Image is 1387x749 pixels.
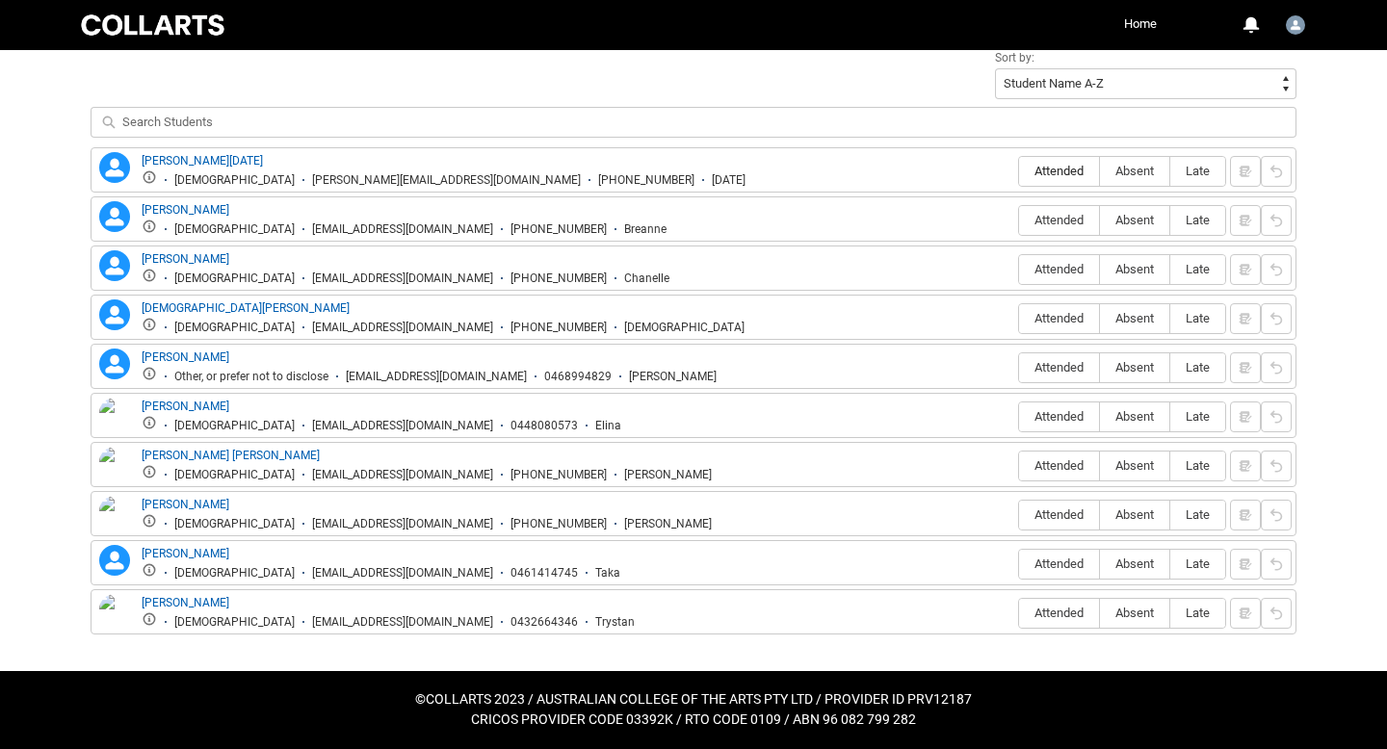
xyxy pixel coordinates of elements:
[712,173,746,188] div: [DATE]
[1100,507,1169,522] span: Absent
[1100,311,1169,325] span: Absent
[1019,164,1099,178] span: Attended
[1100,213,1169,227] span: Absent
[99,250,130,281] lightning-icon: Chanelle Narcis
[1170,409,1225,424] span: Late
[624,321,745,335] div: [DEMOGRAPHIC_DATA]
[624,222,667,237] div: Breanne
[1261,598,1292,629] button: Reset
[1170,360,1225,374] span: Late
[1170,311,1225,325] span: Late
[99,447,130,503] img: Juan Gonzalez Lugo
[1019,606,1099,620] span: Attended
[1261,401,1292,432] button: Reset
[1170,606,1225,620] span: Late
[624,271,669,286] div: Chanelle
[142,203,229,217] a: [PERSON_NAME]
[1170,507,1225,522] span: Late
[91,107,1296,138] input: Search Students
[142,301,350,315] a: [DEMOGRAPHIC_DATA][PERSON_NAME]
[99,398,130,440] img: Elina Shayan
[142,154,263,168] a: [PERSON_NAME][DATE]
[1170,458,1225,473] span: Late
[1170,213,1225,227] span: Late
[142,350,229,364] a: [PERSON_NAME]
[598,173,694,188] div: [PHONE_NUMBER]
[142,547,229,560] a: [PERSON_NAME]
[1100,458,1169,473] span: Absent
[174,468,295,482] div: [DEMOGRAPHIC_DATA]
[510,566,578,581] div: 0461414745
[174,370,328,384] div: Other, or prefer not to disclose
[1019,262,1099,276] span: Attended
[595,419,621,433] div: Elina
[174,321,295,335] div: [DEMOGRAPHIC_DATA]
[142,252,229,266] a: [PERSON_NAME]
[544,370,612,384] div: 0468994829
[1119,10,1162,39] a: Home
[142,400,229,413] a: [PERSON_NAME]
[1261,451,1292,481] button: Reset
[1019,360,1099,374] span: Attended
[346,370,527,384] div: [EMAIL_ADDRESS][DOMAIN_NAME]
[142,596,229,609] a: [PERSON_NAME]
[312,419,493,433] div: [EMAIL_ADDRESS][DOMAIN_NAME]
[1261,205,1292,236] button: Reset
[174,271,295,286] div: [DEMOGRAPHIC_DATA]
[1261,303,1292,334] button: Reset
[99,594,130,636] img: Trystan Jongejan
[142,449,320,462] a: [PERSON_NAME] [PERSON_NAME]
[510,271,607,286] div: [PHONE_NUMBER]
[629,370,717,384] div: [PERSON_NAME]
[312,321,493,335] div: [EMAIL_ADDRESS][DOMAIN_NAME]
[1261,156,1292,187] button: Reset
[99,349,130,379] lightning-icon: Daniel Nolan
[1100,606,1169,620] span: Absent
[1019,311,1099,325] span: Attended
[174,566,295,581] div: [DEMOGRAPHIC_DATA]
[510,419,578,433] div: 0448080573
[1261,549,1292,580] button: Reset
[1100,262,1169,276] span: Absent
[312,222,493,237] div: [EMAIL_ADDRESS][DOMAIN_NAME]
[1100,360,1169,374] span: Absent
[1019,458,1099,473] span: Attended
[595,566,620,581] div: Taka
[312,566,493,581] div: [EMAIL_ADDRESS][DOMAIN_NAME]
[142,498,229,511] a: [PERSON_NAME]
[99,152,130,183] lightning-icon: Ali Zul Arif Ahmed
[312,173,581,188] div: [PERSON_NAME][EMAIL_ADDRESS][DOMAIN_NAME]
[99,201,130,232] lightning-icon: Breanne Peters
[174,517,295,531] div: [DEMOGRAPHIC_DATA]
[1100,409,1169,424] span: Absent
[1261,254,1292,285] button: Reset
[624,468,712,482] div: [PERSON_NAME]
[1100,164,1169,178] span: Absent
[99,545,130,576] lightning-icon: Taka Faokula
[1170,164,1225,178] span: Late
[1286,15,1305,35] img: Faculty.rhart
[312,271,493,286] div: [EMAIL_ADDRESS][DOMAIN_NAME]
[995,51,1034,65] span: Sort by:
[1281,8,1310,39] button: User Profile Faculty.rhart
[99,496,130,538] img: Natalia Kypreos
[510,321,607,335] div: [PHONE_NUMBER]
[312,615,493,630] div: [EMAIL_ADDRESS][DOMAIN_NAME]
[1019,556,1099,571] span: Attended
[99,299,130,330] lightning-icon: Christian Powell
[624,517,712,531] div: [PERSON_NAME]
[1170,262,1225,276] span: Late
[1261,352,1292,383] button: Reset
[1019,213,1099,227] span: Attended
[1100,556,1169,571] span: Absent
[510,615,578,630] div: 0432664346
[312,468,493,482] div: [EMAIL_ADDRESS][DOMAIN_NAME]
[312,517,493,531] div: [EMAIL_ADDRESS][DOMAIN_NAME]
[174,173,295,188] div: [DEMOGRAPHIC_DATA]
[174,222,295,237] div: [DEMOGRAPHIC_DATA]
[174,615,295,630] div: [DEMOGRAPHIC_DATA]
[1019,409,1099,424] span: Attended
[510,517,607,531] div: [PHONE_NUMBER]
[174,419,295,433] div: [DEMOGRAPHIC_DATA]
[510,468,607,482] div: [PHONE_NUMBER]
